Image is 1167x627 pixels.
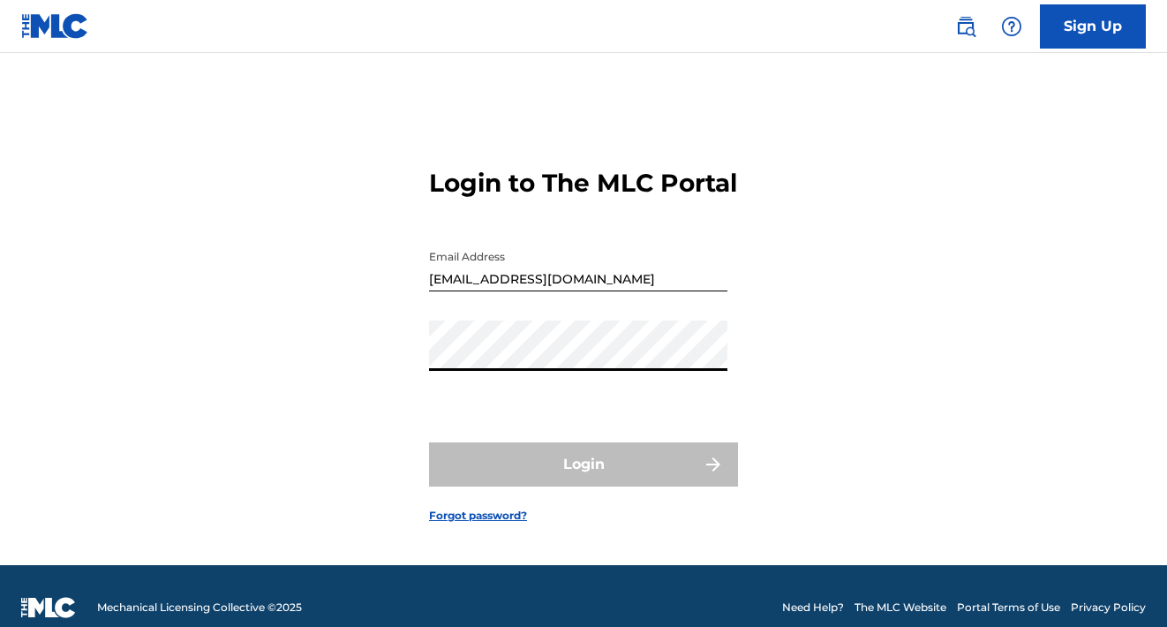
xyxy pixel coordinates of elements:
[955,16,976,37] img: search
[948,9,983,44] a: Public Search
[21,13,89,39] img: MLC Logo
[21,597,76,618] img: logo
[429,508,527,524] a: Forgot password?
[855,600,946,616] a: The MLC Website
[1071,600,1146,616] a: Privacy Policy
[429,168,737,199] h3: Login to The MLC Portal
[957,600,1060,616] a: Portal Terms of Use
[1040,4,1146,49] a: Sign Up
[994,9,1029,44] div: Help
[97,600,302,616] span: Mechanical Licensing Collective © 2025
[782,600,844,616] a: Need Help?
[1001,16,1022,37] img: help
